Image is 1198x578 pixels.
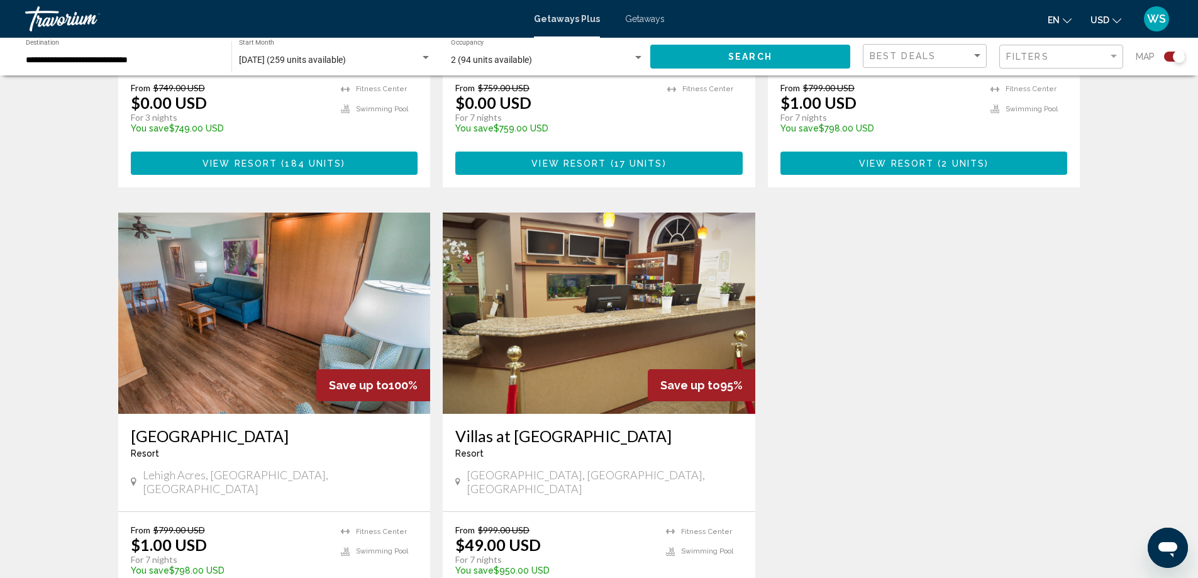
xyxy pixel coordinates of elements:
[1148,528,1188,568] iframe: Botón para iniciar la ventana de mensajería
[455,152,743,175] button: View Resort(17 units)
[131,535,207,554] p: $1.00 USD
[859,158,934,169] span: View Resort
[131,426,418,445] a: [GEOGRAPHIC_DATA]
[531,158,606,169] span: View Resort
[455,565,494,575] span: You save
[455,426,743,445] a: Villas at [GEOGRAPHIC_DATA]
[478,82,530,93] span: $759.00 USD
[118,213,431,414] img: 0101I01X.jpg
[455,82,475,93] span: From
[780,112,979,123] p: For 7 nights
[131,123,169,133] span: You save
[478,525,530,535] span: $999.00 USD
[143,468,418,496] span: Lehigh Acres, [GEOGRAPHIC_DATA], [GEOGRAPHIC_DATA]
[534,14,600,24] a: Getaways Plus
[451,55,532,65] span: 2 (94 units available)
[356,85,407,93] span: Fitness Center
[455,565,653,575] p: $950.00 USD
[999,44,1123,70] button: Filter
[1140,6,1173,32] button: User Menu
[356,105,408,113] span: Swimming Pool
[1136,48,1155,65] span: Map
[1006,85,1057,93] span: Fitness Center
[728,52,772,62] span: Search
[131,152,418,175] button: View Resort(184 units)
[467,468,743,496] span: [GEOGRAPHIC_DATA], [GEOGRAPHIC_DATA], [GEOGRAPHIC_DATA]
[443,213,755,414] img: C594O01X.jpg
[277,158,345,169] span: ( )
[285,158,341,169] span: 184 units
[131,554,329,565] p: For 7 nights
[1006,105,1058,113] span: Swimming Pool
[780,93,857,112] p: $1.00 USD
[131,448,159,459] span: Resort
[606,158,666,169] span: ( )
[934,158,989,169] span: ( )
[455,535,541,554] p: $49.00 USD
[455,123,655,133] p: $759.00 USD
[625,14,665,24] a: Getaways
[780,123,979,133] p: $798.00 USD
[356,528,407,536] span: Fitness Center
[780,123,819,133] span: You save
[455,525,475,535] span: From
[239,55,346,65] span: [DATE] (259 units available)
[660,379,720,392] span: Save up to
[681,547,733,555] span: Swimming Pool
[131,525,150,535] span: From
[131,93,207,112] p: $0.00 USD
[131,82,150,93] span: From
[455,93,531,112] p: $0.00 USD
[650,45,850,68] button: Search
[356,547,408,555] span: Swimming Pool
[648,369,755,401] div: 95%
[1048,11,1072,29] button: Change language
[780,152,1068,175] button: View Resort(2 units)
[1090,15,1109,25] span: USD
[682,85,733,93] span: Fitness Center
[131,112,329,123] p: For 3 nights
[153,82,205,93] span: $749.00 USD
[153,525,205,535] span: $799.00 USD
[1090,11,1121,29] button: Change currency
[131,565,329,575] p: $798.00 USD
[1147,13,1166,25] span: WS
[614,158,663,169] span: 17 units
[202,158,277,169] span: View Resort
[780,82,800,93] span: From
[455,554,653,565] p: For 7 nights
[455,112,655,123] p: For 7 nights
[25,6,521,31] a: Travorium
[870,51,983,62] mat-select: Sort by
[316,369,430,401] div: 100%
[870,51,936,61] span: Best Deals
[455,448,484,459] span: Resort
[681,528,732,536] span: Fitness Center
[131,123,329,133] p: $749.00 USD
[455,123,494,133] span: You save
[941,158,985,169] span: 2 units
[803,82,855,93] span: $799.00 USD
[329,379,389,392] span: Save up to
[1006,52,1049,62] span: Filters
[1048,15,1060,25] span: en
[131,565,169,575] span: You save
